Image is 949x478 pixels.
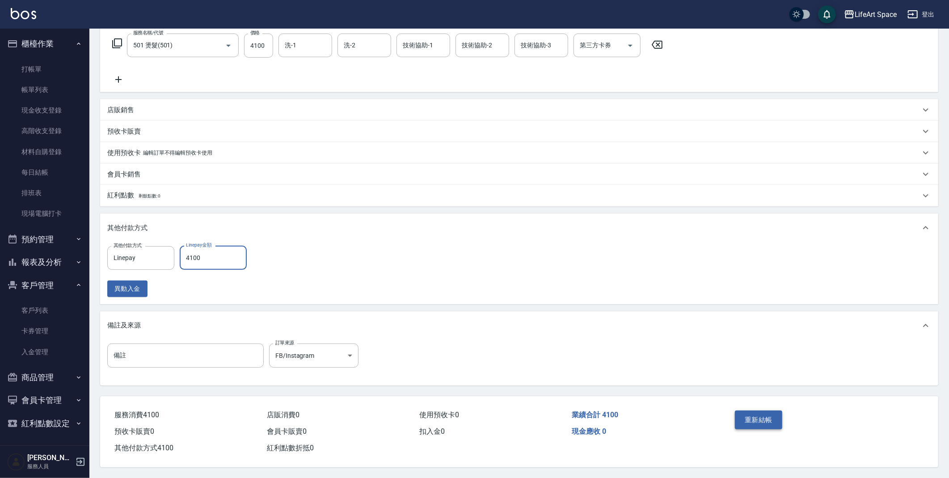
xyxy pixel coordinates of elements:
button: 異動入金 [107,281,148,297]
button: 客戶管理 [4,274,86,297]
a: 現金收支登錄 [4,100,86,121]
div: 使用預收卡編輯訂單不得編輯預收卡使用 [100,142,938,164]
div: 預收卡販賣 [100,121,938,142]
a: 現場電腦打卡 [4,203,86,224]
span: 使用預收卡 0 [419,411,459,419]
a: 帳單列表 [4,80,86,100]
div: LifeArt Space [855,9,897,20]
a: 材料自購登錄 [4,142,86,162]
span: 現金應收 0 [572,427,606,436]
button: 報表及分析 [4,251,86,274]
div: 店販銷售 [100,99,938,121]
a: 打帳單 [4,59,86,80]
p: 紅利點數 [107,191,160,201]
div: 會員卡銷售 [100,164,938,185]
a: 每日結帳 [4,162,86,183]
div: 項目消費 [100,30,938,92]
p: 備註及來源 [107,321,141,330]
span: 預收卡販賣 0 [114,427,154,436]
h5: [PERSON_NAME] [27,453,73,462]
label: 價格 [250,29,260,36]
label: 其他付款方式 [114,242,142,249]
button: 商品管理 [4,366,86,389]
div: FB/Instagram [269,344,359,368]
button: 重新結帳 [735,411,782,429]
button: 預約管理 [4,228,86,251]
button: save [818,5,836,23]
p: 會員卡銷售 [107,170,141,179]
label: 服務名稱/代號 [133,29,163,36]
p: 服務人員 [27,462,73,470]
p: 使用預收卡 [107,148,141,158]
span: 服務消費 4100 [114,411,159,419]
button: 會員卡管理 [4,389,86,412]
span: 扣入金 0 [419,427,445,436]
img: Person [7,453,25,471]
div: 其他付款方式 [100,214,938,242]
div: 紅利點數剩餘點數: 0 [100,185,938,206]
button: Open [221,38,236,53]
button: LifeArt Space [840,5,900,24]
p: 其他付款方式 [107,223,148,233]
p: 預收卡販賣 [107,127,141,136]
span: 業績合計 4100 [572,411,618,419]
div: 備註及來源 [100,311,938,340]
p: 編輯訂單不得編輯預收卡使用 [143,148,212,158]
img: Logo [11,8,36,19]
button: 登出 [904,6,938,23]
button: 紅利點數設定 [4,412,86,435]
button: 櫃檯作業 [4,32,86,55]
a: 客戶列表 [4,300,86,321]
label: 訂單來源 [275,340,294,346]
button: Open [623,38,637,53]
span: 會員卡販賣 0 [267,427,307,436]
a: 排班表 [4,183,86,203]
span: 店販消費 0 [267,411,299,419]
a: 卡券管理 [4,321,86,341]
p: 店販銷售 [107,105,134,115]
a: 高階收支登錄 [4,121,86,141]
a: 入金管理 [4,342,86,362]
span: 其他付款方式 4100 [114,444,173,452]
label: Linepay金額 [186,242,211,248]
span: 剩餘點數: 0 [139,193,161,198]
span: 紅利點數折抵 0 [267,444,314,452]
